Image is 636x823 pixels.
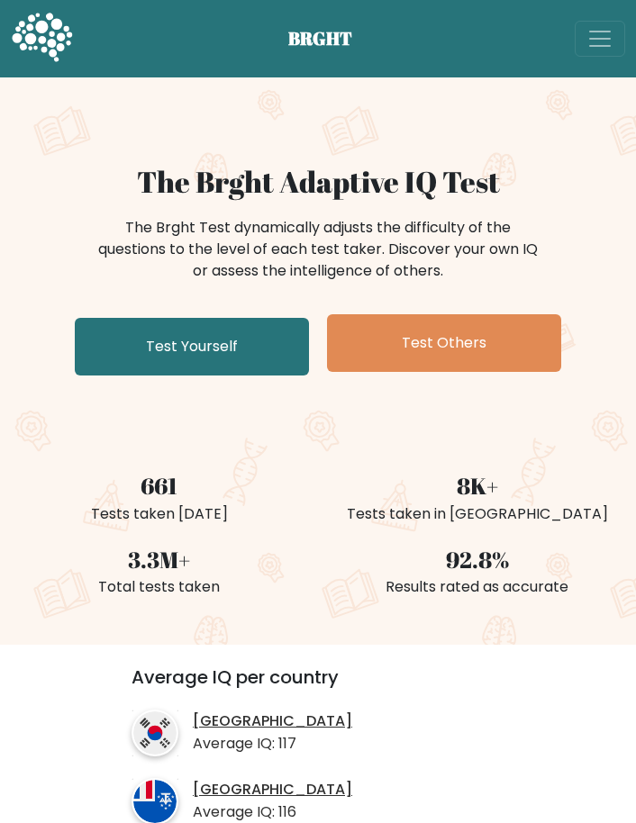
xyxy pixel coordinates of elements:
h3: Average IQ per country [132,666,504,702]
h1: The Brght Adaptive IQ Test [11,164,625,199]
a: [GEOGRAPHIC_DATA] [193,781,352,800]
div: 92.8% [329,543,625,577]
a: Test Yourself [75,318,309,375]
span: BRGHT [288,25,375,52]
div: 8K+ [329,469,625,503]
a: Test Others [327,314,561,372]
p: Average IQ: 117 [193,733,352,755]
div: 3.3M+ [11,543,307,577]
p: Average IQ: 116 [193,801,352,823]
div: Tests taken in [GEOGRAPHIC_DATA] [329,503,625,525]
button: Toggle navigation [575,21,625,57]
div: Results rated as accurate [329,576,625,598]
div: 661 [11,469,307,503]
div: Total tests taken [11,576,307,598]
div: The Brght Test dynamically adjusts the difficulty of the questions to the level of each test take... [93,217,543,282]
div: Tests taken [DATE] [11,503,307,525]
a: [GEOGRAPHIC_DATA] [193,712,352,731]
img: country [132,710,178,756]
